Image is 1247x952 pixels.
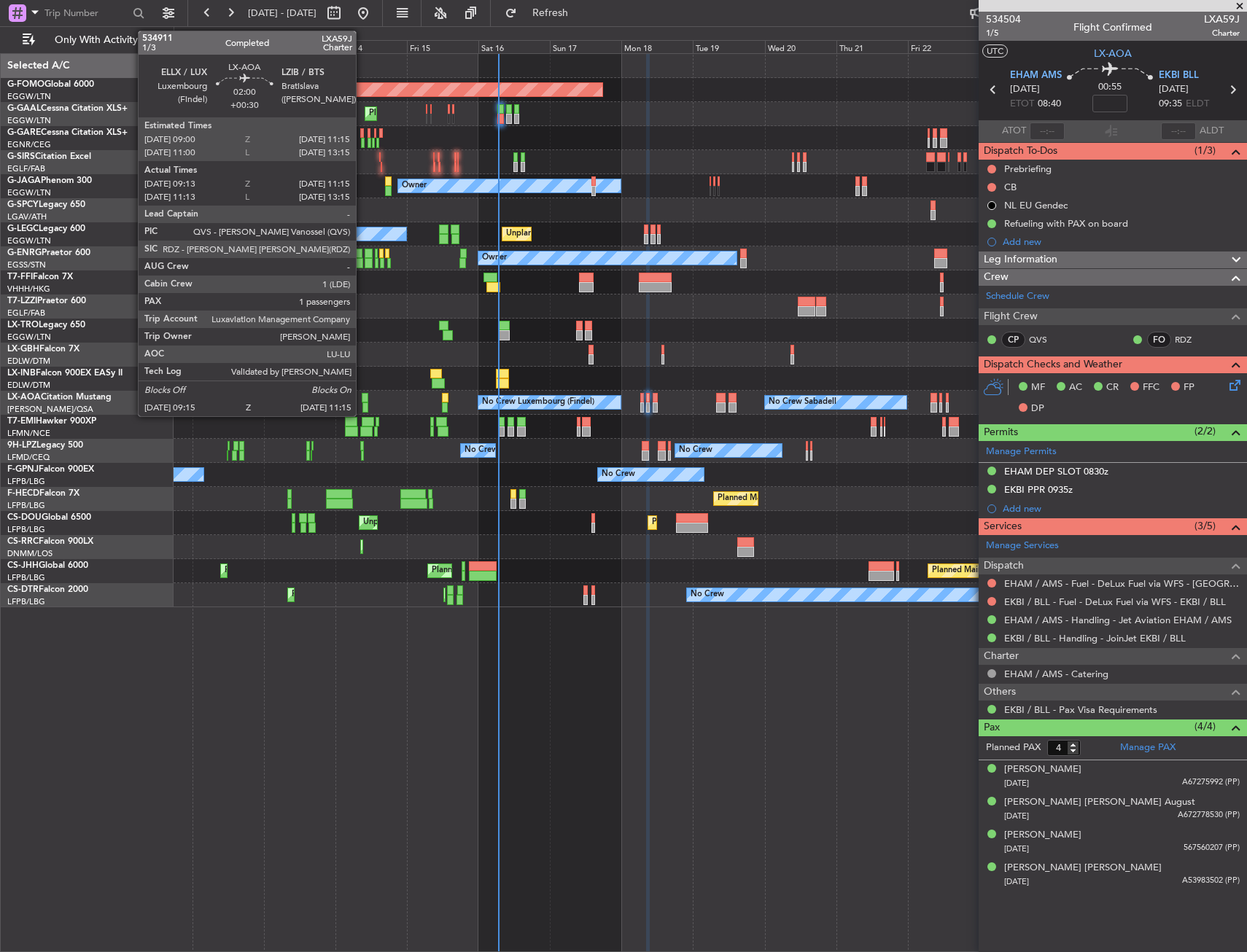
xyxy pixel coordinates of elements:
span: Others [984,684,1016,701]
div: No Crew [679,440,712,461]
span: G-GAAL [7,104,41,113]
span: [DATE] [1004,811,1029,822]
div: Tue 19 [693,40,764,53]
a: EKBI / BLL - Fuel - DeLux Fuel via WFS - EKBI / BLL [1004,596,1226,608]
div: Planned Maint [GEOGRAPHIC_DATA] ([GEOGRAPHIC_DATA]) [225,560,454,582]
a: T7-EMIHawker 900XP [7,417,96,426]
div: CP [1001,332,1025,348]
div: Owner [482,247,507,269]
a: Manage Services [986,539,1059,553]
div: No Crew [691,584,724,606]
div: No Crew [309,223,343,245]
span: G-LEGC [7,225,39,233]
div: No Crew [196,247,230,269]
span: EHAM AMS [1010,69,1062,83]
span: Charter [1204,27,1240,39]
input: --:-- [1030,122,1065,140]
a: 9H-LPZLegacy 500 [7,441,83,450]
span: T7-EMI [7,417,36,426]
span: LX-TRO [7,321,39,329]
span: 534504 [986,12,1021,27]
span: LX-AOA [1094,46,1132,61]
span: DP [1031,402,1044,416]
span: 08:40 [1038,97,1061,112]
a: LFPB/LBG [7,524,45,535]
div: Unplanned Maint [GEOGRAPHIC_DATA] ([GEOGRAPHIC_DATA]) [506,223,746,245]
span: Dispatch To-Dos [984,143,1057,160]
button: Refresh [498,1,586,25]
div: Flight Confirmed [1073,20,1152,35]
span: AC [1069,381,1082,395]
span: LX-GBH [7,345,39,354]
div: [DATE] [176,29,201,42]
span: Pax [984,719,1000,736]
div: Fri 15 [407,40,478,53]
div: Thu 14 [335,40,407,53]
a: T7-LZZIPraetor 600 [7,297,86,305]
span: G-GARE [7,128,41,137]
div: Planned Maint [GEOGRAPHIC_DATA] ([GEOGRAPHIC_DATA]) [303,151,532,173]
span: A672778530 (PP) [1178,809,1240,822]
span: CS-RRC [7,537,39,546]
span: 00:55 [1098,80,1122,95]
span: LX-INB [7,369,36,378]
a: EHAM / AMS - Catering [1004,668,1108,680]
div: Planned Maint Sofia [292,584,366,606]
span: CR [1106,381,1119,395]
span: Dispatch [984,558,1024,574]
a: LFPB/LBG [7,500,45,511]
div: Tue 12 [193,40,264,53]
div: Mon 18 [621,40,693,53]
a: LX-AOACitation Mustang [7,393,112,402]
a: EGLF/FAB [7,163,45,174]
div: Sun 17 [550,40,621,53]
span: A67275992 (PP) [1182,776,1240,789]
span: ETOT [1010,97,1034,112]
span: [DATE] [1004,876,1029,887]
span: (1/3) [1194,143,1216,158]
span: FP [1184,381,1194,395]
input: Trip Number [44,2,128,24]
span: (4/4) [1194,719,1216,734]
div: Add new [1003,502,1240,515]
span: CS-DTR [7,585,39,594]
a: EGGW/LTN [7,91,51,102]
div: [PERSON_NAME] [PERSON_NAME] [1004,861,1162,875]
a: EDLW/DTM [7,380,50,391]
span: 567560207 (PP) [1184,842,1240,854]
a: G-SIRSCitation Excel [7,152,91,161]
a: EGGW/LTN [7,115,51,126]
span: Dispatch Checks and Weather [984,356,1122,373]
a: LX-TROLegacy 650 [7,321,85,329]
a: Schedule Crew [986,289,1049,304]
div: FO [1147,332,1171,348]
span: [DATE] - [DATE] [248,7,316,20]
div: Planned Maint London ([GEOGRAPHIC_DATA]) [932,560,1106,582]
span: [DATE] [1010,82,1040,97]
a: [PERSON_NAME]/QSA [7,404,93,415]
a: CS-DTRFalcon 2000 [7,585,88,594]
a: EGGW/LTN [7,332,51,343]
span: G-JAGA [7,176,41,185]
span: A53983502 (PP) [1182,875,1240,887]
a: G-GARECessna Citation XLS+ [7,128,128,137]
a: VHHH/HKG [7,284,50,294]
span: 9H-LPZ [7,441,36,450]
a: CS-RRCFalcon 900LX [7,537,93,546]
label: Planned PAX [986,741,1041,755]
span: G-FOMO [7,80,44,89]
a: T7-FFIFalcon 7X [7,273,73,281]
div: [PERSON_NAME] [1004,762,1081,777]
a: EHAM / AMS - Handling - Jet Aviation EHAM / AMS [1004,614,1232,626]
span: Services [984,518,1022,535]
a: LFMN/NCE [7,428,50,439]
span: Charter [984,648,1019,665]
div: Planned Maint [GEOGRAPHIC_DATA] ([GEOGRAPHIC_DATA]) [432,560,661,582]
a: QVS [1029,333,1062,346]
a: EGNR/CEG [7,139,51,150]
div: CB [1004,181,1017,193]
span: ATOT [1002,124,1026,138]
span: 09:35 [1159,97,1182,112]
span: FFC [1143,381,1159,395]
a: G-ENRGPraetor 600 [7,249,90,257]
